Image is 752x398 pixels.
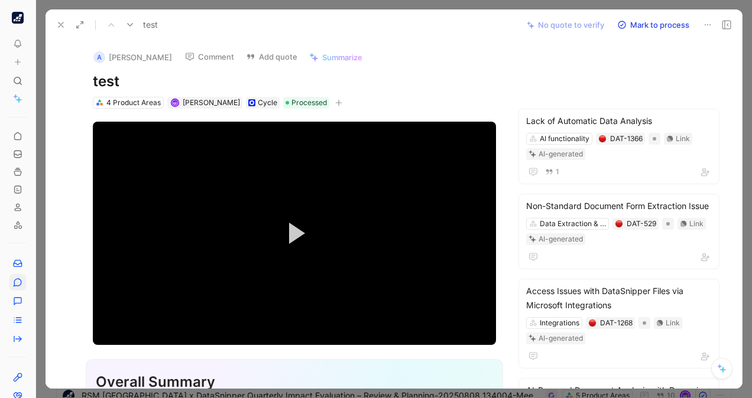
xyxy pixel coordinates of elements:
span: [PERSON_NAME] [183,98,240,107]
div: DAT-1268 [600,317,633,329]
img: Datasnipper [12,12,24,24]
img: avatar [171,99,178,106]
div: DAT-529 [627,218,656,230]
span: 1 [556,168,559,175]
div: AI-generated [539,332,583,344]
div: Link [689,218,704,230]
div: AI-Powered Document Analysis with Documine [526,383,712,397]
div: Data Extraction & Snipping [540,218,606,230]
div: Video Player [93,122,496,345]
h1: test [93,72,496,91]
img: 🔴 [615,220,623,227]
button: Datasnipper [9,9,26,26]
div: A [93,51,105,63]
button: Summarize [304,49,368,66]
div: Cycle [258,97,277,109]
div: Link [676,133,690,145]
button: Comment [180,48,239,65]
button: A[PERSON_NAME] [88,48,177,66]
img: 🔴 [599,135,606,142]
div: DAT-1366 [610,133,643,145]
button: Add quote [241,48,303,65]
div: AI-generated [539,148,583,160]
img: 🔴 [589,319,596,327]
div: Access Issues with DataSnipper Files via Microsoft Integrations [526,284,712,312]
button: 🔴 [588,319,597,327]
span: Summarize [322,52,362,63]
div: Processed [283,97,329,109]
div: AI-generated [539,233,583,245]
div: Overall Summary [96,371,493,393]
div: 4 Product Areas [106,97,161,109]
div: Non-Standard Document Form Extraction Issue [526,199,712,213]
button: No quote to verify [521,17,610,33]
span: test [143,18,158,32]
div: Integrations [540,317,579,329]
button: 🔴 [615,220,623,228]
div: Link [666,317,680,329]
span: Processed [291,97,327,109]
button: Mark to process [612,17,695,33]
div: AI functionality [540,133,589,145]
div: Lack of Automatic Data Analysis [526,114,712,128]
button: 🔴 [598,135,607,143]
button: Play Video [268,207,321,260]
button: 1 [543,165,562,178]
